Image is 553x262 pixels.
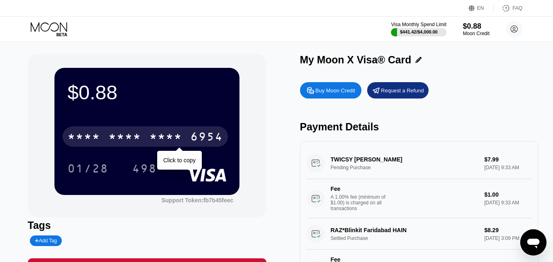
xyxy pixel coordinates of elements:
[161,197,233,204] div: Support Token: fb7b45feec
[469,4,494,12] div: EN
[316,87,355,94] div: Buy Moon Credit
[463,22,490,31] div: $0.88
[367,82,429,99] div: Request a Refund
[163,157,196,163] div: Click to copy
[391,22,446,36] div: Visa Monthly Spend Limit$441.42/$4,000.00
[381,87,424,94] div: Request a Refund
[161,197,233,204] div: Support Token:fb7b45feec
[331,186,388,192] div: Fee
[68,163,108,176] div: 01/28
[190,131,223,144] div: 6954
[484,200,532,206] div: [DATE] 9:33 AM
[28,219,266,231] div: Tags
[331,194,392,211] div: A 1.00% fee (minimum of $1.00) is charged on all transactions
[463,31,490,36] div: Moon Credit
[35,238,57,244] div: Add Tag
[477,5,484,11] div: EN
[300,121,539,133] div: Payment Details
[61,158,115,179] div: 01/28
[520,229,546,255] iframe: Button to launch messaging window
[30,235,62,246] div: Add Tag
[300,54,411,66] div: My Moon X Visa® Card
[307,179,532,218] div: FeeA 1.00% fee (minimum of $1.00) is charged on all transactions$1.00[DATE] 9:33 AM
[494,4,522,12] div: FAQ
[126,158,163,179] div: 498
[463,22,490,36] div: $0.88Moon Credit
[68,81,226,104] div: $0.88
[512,5,522,11] div: FAQ
[300,82,361,99] div: Buy Moon Credit
[400,29,438,34] div: $441.42 / $4,000.00
[391,22,446,27] div: Visa Monthly Spend Limit
[132,163,157,176] div: 498
[484,191,532,198] div: $1.00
